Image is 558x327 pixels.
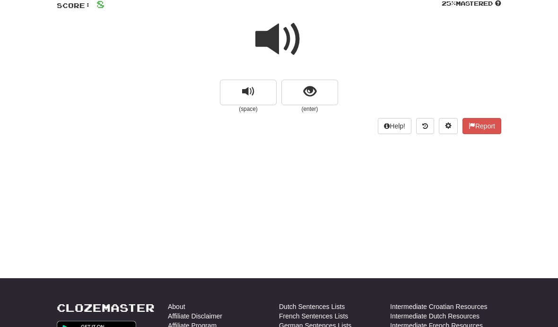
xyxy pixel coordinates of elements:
[281,80,338,105] button: show sentence
[416,118,434,134] button: Round history (alt+y)
[390,302,487,311] a: Intermediate Croatian Resources
[168,311,222,321] a: Affiliate Disclaimer
[57,302,155,314] a: Clozemaster
[390,311,480,321] a: Intermediate Dutch Resources
[220,80,277,105] button: replay audio
[378,118,411,134] button: Help!
[281,105,338,113] small: (enter)
[57,1,91,9] span: Score:
[220,105,277,113] small: (space)
[279,311,348,321] a: French Sentences Lists
[168,302,185,311] a: About
[462,118,501,134] button: Report
[279,302,345,311] a: Dutch Sentences Lists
